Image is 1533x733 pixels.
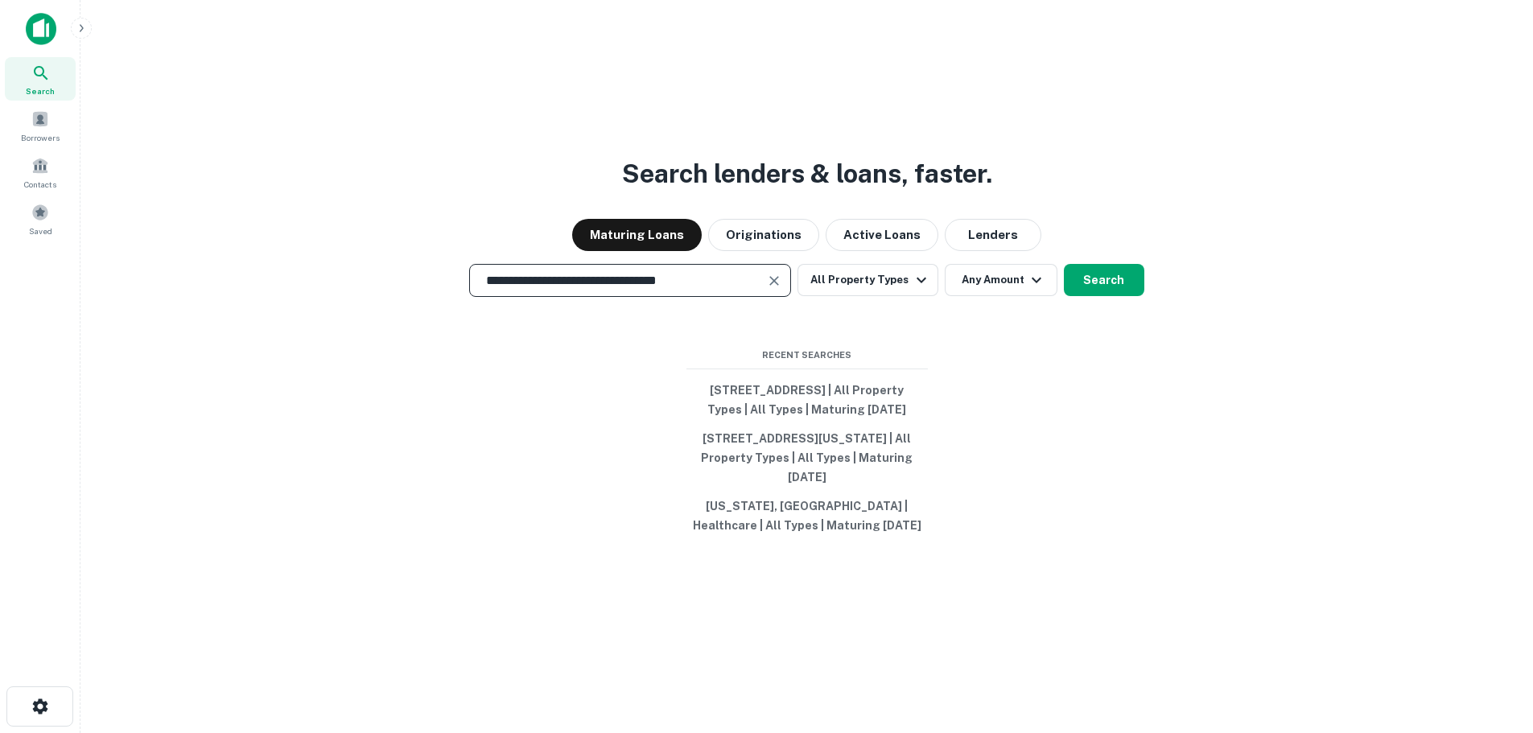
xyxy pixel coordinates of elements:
button: All Property Types [797,264,938,296]
button: [US_STATE], [GEOGRAPHIC_DATA] | Healthcare | All Types | Maturing [DATE] [686,492,928,540]
button: Originations [708,219,819,251]
a: Contacts [5,150,76,194]
button: Maturing Loans [572,219,702,251]
span: Search [26,84,55,97]
button: [STREET_ADDRESS][US_STATE] | All Property Types | All Types | Maturing [DATE] [686,424,928,492]
button: Lenders [945,219,1041,251]
h3: Search lenders & loans, faster. [622,154,992,193]
button: [STREET_ADDRESS] | All Property Types | All Types | Maturing [DATE] [686,376,928,424]
button: Any Amount [945,264,1057,296]
img: capitalize-icon.png [26,13,56,45]
a: Borrowers [5,104,76,147]
iframe: Chat Widget [1453,604,1533,682]
button: Active Loans [826,219,938,251]
span: Recent Searches [686,348,928,362]
button: Clear [763,270,785,292]
button: Search [1064,264,1144,296]
a: Saved [5,197,76,241]
span: Borrowers [21,131,60,144]
span: Contacts [24,178,56,191]
a: Search [5,57,76,101]
span: Saved [29,224,52,237]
